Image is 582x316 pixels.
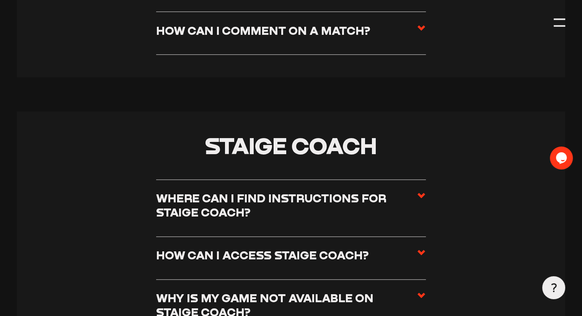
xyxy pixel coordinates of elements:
iframe: chat widget [550,147,574,169]
h3: How can I access Staige Coach? [156,248,369,262]
h3: Where can I find instructions for Staige Coach? [156,191,417,219]
span: Staige Coach [205,131,377,159]
h3: How can I comment on a match? [156,23,370,37]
